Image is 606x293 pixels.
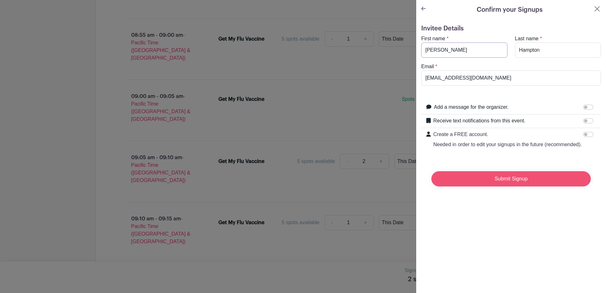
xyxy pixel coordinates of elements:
[433,117,525,125] label: Receive text notifications from this event.
[421,25,601,32] h5: Invitee Details
[421,63,434,70] label: Email
[434,103,509,111] label: Add a message for the organizer.
[515,35,539,42] label: Last name
[421,35,445,42] label: First name
[433,141,582,148] p: Needed in order to edit your signups in the future (recommended).
[477,5,543,15] h5: Confirm your Signups
[593,5,601,13] button: Close
[431,171,591,186] input: Submit Signup
[433,131,582,138] p: Create a FREE account.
